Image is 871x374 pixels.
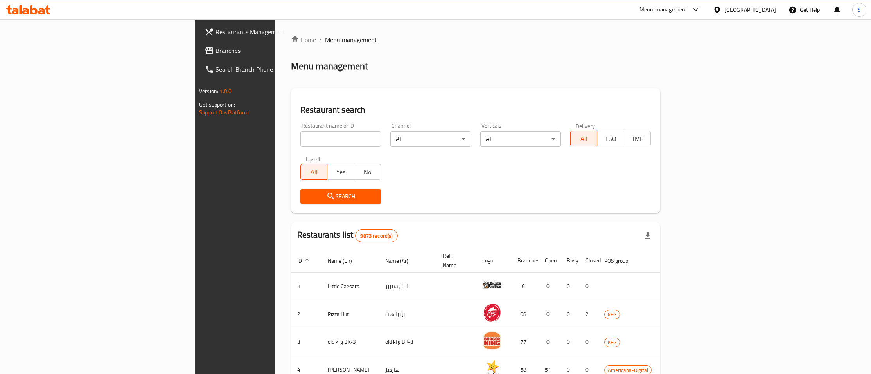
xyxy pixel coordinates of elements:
th: Open [539,249,560,273]
h2: Restaurants list [297,229,398,242]
a: Restaurants Management [198,22,341,41]
img: Pizza Hut [482,303,502,322]
button: TGO [597,131,624,146]
span: 1.0.0 [219,86,232,96]
div: Export file [638,226,657,245]
button: All [570,131,597,146]
span: Ref. Name [443,251,467,270]
th: Closed [579,249,598,273]
span: Menu management [325,35,377,44]
h2: Restaurant search [300,104,651,116]
span: S [858,5,861,14]
th: Logo [476,249,511,273]
h2: Menu management [291,60,368,72]
a: Search Branch Phone [198,60,341,79]
td: 0 [560,300,579,328]
td: old kfg BK-3 [379,328,436,356]
label: Upsell [306,156,320,162]
img: Little Caesars [482,275,502,295]
span: ID [297,256,312,266]
button: Search [300,189,381,204]
td: 2 [579,300,598,328]
button: All [300,164,327,180]
span: No [357,166,378,178]
nav: breadcrumb [291,35,660,44]
div: All [390,131,471,147]
span: KFG [605,310,620,319]
td: بيتزا هت [379,300,436,328]
span: TMP [627,133,648,145]
div: All [480,131,561,147]
td: 0 [579,273,598,300]
th: Busy [560,249,579,273]
td: ليتل سيزرز [379,273,436,300]
button: Yes [327,164,354,180]
span: All [574,133,594,145]
div: Total records count [355,229,397,242]
td: 0 [539,300,560,328]
div: [GEOGRAPHIC_DATA] [724,5,776,14]
td: 68 [511,300,539,328]
span: Version: [199,86,218,96]
input: Search for restaurant name or ID.. [300,131,381,147]
td: 0 [539,273,560,300]
a: Branches [198,41,341,60]
span: KFG [605,338,620,347]
td: Little Caesars [321,273,379,300]
td: 77 [511,328,539,356]
span: TGO [600,133,621,145]
span: Get support on: [199,99,235,110]
span: All [304,166,324,178]
td: old kfg BK-3 [321,328,379,356]
span: POS group [604,256,638,266]
span: Branches [216,46,334,55]
td: 0 [560,273,579,300]
label: Delivery [576,123,595,128]
td: 0 [539,328,560,356]
span: Search Branch Phone [216,65,334,74]
button: No [354,164,381,180]
td: 6 [511,273,539,300]
span: 9873 record(s) [356,232,397,240]
td: Pizza Hut [321,300,379,328]
span: Name (Ar) [385,256,418,266]
td: 0 [560,328,579,356]
span: Yes [330,166,351,178]
button: TMP [624,131,651,146]
a: Support.OpsPlatform [199,107,249,117]
span: Search [307,192,375,201]
img: old kfg BK-3 [482,331,502,350]
span: Restaurants Management [216,27,334,36]
span: Name (En) [328,256,362,266]
div: Menu-management [639,5,688,14]
td: 0 [579,328,598,356]
th: Branches [511,249,539,273]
